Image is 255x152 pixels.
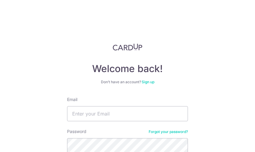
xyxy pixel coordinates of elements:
img: CardUp Logo [113,43,142,51]
label: Email [67,97,77,103]
input: Enter your Email [67,106,188,121]
a: Forgot your password? [149,129,188,134]
h4: Welcome back! [67,63,188,75]
div: Don’t have an account? [67,80,188,84]
a: Sign up [142,80,154,84]
label: Password [67,128,86,135]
